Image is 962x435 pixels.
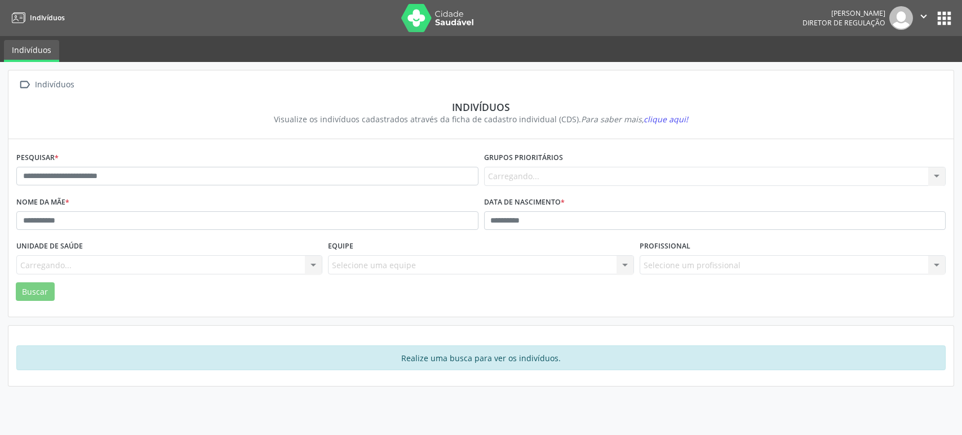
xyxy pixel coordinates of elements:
button:  [913,6,934,30]
div: Visualize os indivíduos cadastrados através da ficha de cadastro individual (CDS). [24,113,938,125]
div: Indivíduos [33,77,76,93]
label: Pesquisar [16,149,59,167]
button: apps [934,8,954,28]
button: Buscar [16,282,55,301]
i: Para saber mais, [581,114,688,125]
span: Diretor de regulação [803,18,885,28]
span: Indivíduos [30,13,65,23]
i:  [917,10,930,23]
label: Data de nascimento [484,194,565,211]
label: Unidade de saúde [16,238,83,255]
label: Nome da mãe [16,194,69,211]
label: Equipe [328,238,353,255]
span: clique aqui! [644,114,688,125]
img: img [889,6,913,30]
div: Realize uma busca para ver os indivíduos. [16,345,946,370]
label: Grupos prioritários [484,149,563,167]
a: Indivíduos [4,40,59,62]
i:  [16,77,33,93]
label: Profissional [640,238,690,255]
a:  Indivíduos [16,77,76,93]
div: Indivíduos [24,101,938,113]
a: Indivíduos [8,8,65,27]
div: [PERSON_NAME] [803,8,885,18]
